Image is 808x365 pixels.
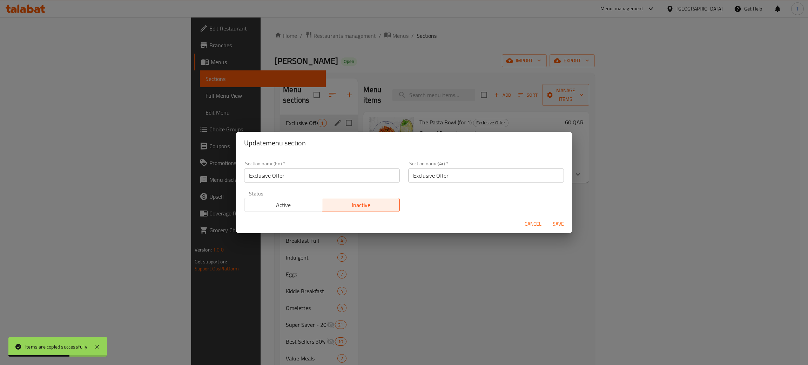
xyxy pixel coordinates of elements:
[247,200,319,210] span: Active
[244,137,564,149] h2: Update menu section
[522,218,544,230] button: Cancel
[244,198,322,212] button: Active
[408,168,564,182] input: Please enter section name(ar)
[550,220,567,228] span: Save
[525,220,541,228] span: Cancel
[325,200,397,210] span: Inactive
[244,168,400,182] input: Please enter section name(en)
[25,343,87,351] div: Items are copied successfully
[547,218,570,230] button: Save
[322,198,400,212] button: Inactive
